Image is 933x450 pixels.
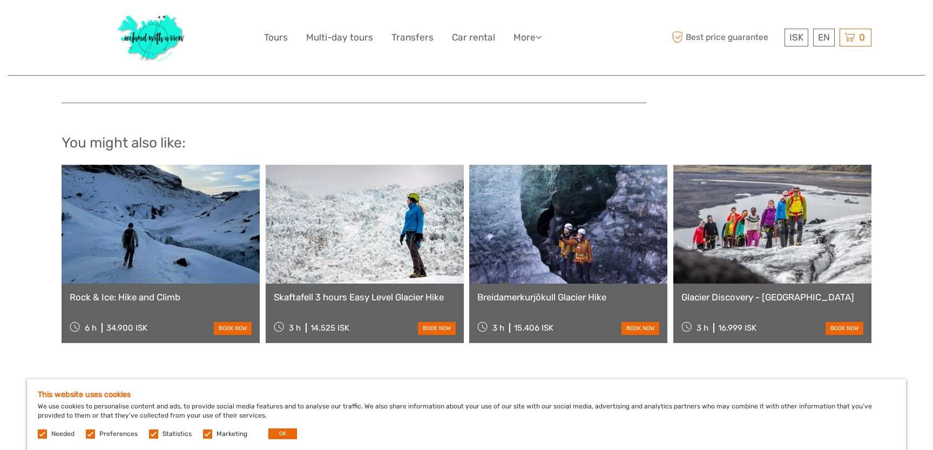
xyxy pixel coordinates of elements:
[214,322,252,334] a: book now
[391,30,434,45] a: Transfers
[112,8,191,67] img: 1077-ca632067-b948-436b-9c7a-efe9894e108b_logo_big.jpg
[477,292,659,303] a: Breidamerkurjökull Glacier Hike
[418,322,456,334] a: book now
[264,30,288,45] a: Tours
[452,30,495,45] a: Car rental
[85,323,97,333] span: 6 h
[697,323,708,333] span: 3 h
[826,322,863,334] a: book now
[514,323,553,333] div: 15.406 ISK
[310,323,349,333] div: 14.525 ISK
[217,429,247,439] label: Marketing
[62,135,871,152] h2: You might also like:
[27,379,906,450] div: We use cookies to personalise content and ads, to provide social media features and to analyse ou...
[99,429,138,439] label: Preferences
[492,323,504,333] span: 3 h
[681,292,863,303] a: Glacier Discovery - [GEOGRAPHIC_DATA]
[124,17,137,30] button: Open LiveChat chat widget
[38,390,895,399] h5: This website uses cookies
[857,32,867,43] span: 0
[163,429,192,439] label: Statistics
[306,30,373,45] a: Multi-day tours
[513,30,542,45] a: More
[274,292,456,303] a: Skaftafell 3 hours Easy Level Glacier Hike
[621,322,659,334] a: book now
[289,323,301,333] span: 3 h
[789,32,803,43] span: ISK
[718,323,756,333] div: 16.999 ISK
[106,323,147,333] div: 34.900 ISK
[70,292,252,303] a: Rock & Ice: Hike and Climb
[669,29,782,46] span: Best price guarantee
[15,19,122,28] p: We're away right now. Please check back later!
[51,429,75,439] label: Needed
[813,29,835,46] div: EN
[268,428,297,439] button: OK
